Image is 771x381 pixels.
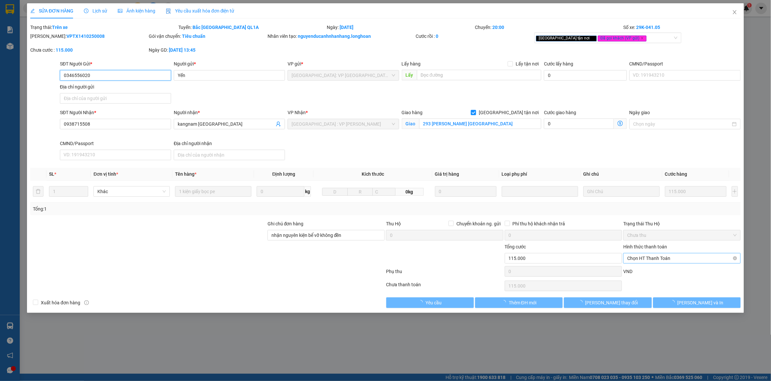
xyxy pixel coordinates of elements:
b: [DATE] 13:45 [169,47,195,53]
b: VPTX1410250008 [66,34,105,39]
div: Ngày: [326,24,475,31]
span: Yêu cầu [425,299,442,306]
span: Xuất hóa đơn hàng [38,299,83,306]
th: Loại phụ phí [499,168,581,181]
span: Tổng cước [505,244,526,249]
span: loading [670,300,678,305]
span: Thêm ĐH mới [509,299,536,306]
span: [PHONE_NUMBER] [3,22,50,34]
span: Lấy [402,70,417,80]
span: Chuyển khoản ng. gửi [454,220,503,227]
span: kg [304,186,311,197]
span: 0kg [396,188,424,196]
span: Lịch sử [84,8,107,13]
button: [PERSON_NAME] thay đổi [564,297,652,308]
span: Mã đơn: VPTX1510250005 [3,40,100,49]
button: Yêu cầu [386,297,474,308]
input: D [322,188,348,196]
strong: CSKH: [18,22,35,28]
div: Tổng: 1 [33,205,297,213]
span: close [591,37,594,40]
div: Người nhận [174,109,285,116]
b: 115.000 [56,47,73,53]
span: Kích thước [362,171,384,177]
label: Cước giao hàng [544,110,576,115]
b: Bắc [GEOGRAPHIC_DATA] QL1A [193,25,259,30]
span: loading [418,300,425,305]
div: Nhân viên tạo: [268,33,415,40]
span: Hà Nội: VP Quận Thanh Xuân [292,70,395,80]
span: edit [30,9,35,13]
span: Chưa thu [627,230,736,240]
span: [GEOGRAPHIC_DATA] tận nơi [476,109,541,116]
span: SỬA ĐƠN HÀNG [30,8,73,13]
span: Giao hàng [402,110,423,115]
button: plus [732,186,738,197]
span: Khác [97,187,166,196]
b: Trên xe [52,25,68,30]
b: nguyenducanhnhanhang.longhoan [298,34,371,39]
div: Trạng thái Thu Hộ [623,220,740,227]
div: Địa chỉ người gửi [60,83,171,90]
input: VD: Bàn, Ghế [175,186,251,197]
span: Tên hàng [175,171,196,177]
input: 0 [665,186,727,197]
span: Yêu cầu xuất hóa đơn điện tử [166,8,235,13]
div: [PERSON_NAME]: [30,33,147,40]
span: Lấy hàng [402,61,421,66]
b: 20:00 [493,25,504,30]
span: loading [501,300,509,305]
div: Tuyến: [178,24,326,31]
b: 29K-041.05 [636,25,660,30]
input: Địa chỉ của người gửi [60,93,171,104]
b: [DATE] [340,25,353,30]
label: Ngày giao [630,110,650,115]
button: Thêm ĐH mới [475,297,563,308]
div: Gói vận chuyển: [149,33,266,40]
div: Ngày GD: [149,46,266,54]
div: Trạng thái: [30,24,178,31]
span: info-circle [84,300,89,305]
span: user-add [276,121,281,127]
span: CÔNG TY TNHH CHUYỂN PHÁT NHANH BẢO AN [57,22,121,34]
span: [PERSON_NAME] thay đổi [585,299,638,306]
strong: PHIẾU DÁN LÊN HÀNG [44,3,130,12]
th: Ghi chú [581,168,662,181]
div: Phụ thu [385,268,504,279]
span: close [641,37,644,40]
span: Thu Hộ [386,221,401,226]
button: delete [33,186,43,197]
input: Địa chỉ của người nhận [174,150,285,160]
span: Đơn vị tính [93,171,118,177]
input: Ghi chú đơn hàng [268,230,385,241]
input: Cước giao hàng [544,118,614,129]
div: Số xe: [623,24,741,31]
div: Cước rồi : [416,33,533,40]
input: C [373,188,396,196]
span: dollar-circle [618,121,623,126]
div: Chuyến: [475,24,623,31]
input: Cước lấy hàng [544,70,627,81]
span: VP Nhận [288,110,306,115]
span: Ngày in phiếu: 11:20 ngày [41,13,133,20]
span: close-circle [733,256,737,260]
input: Ghi Chú [583,186,660,197]
div: CMND/Passport [630,60,741,67]
label: Hình thức thanh toán [623,244,667,249]
input: 0 [435,186,497,197]
span: loading [578,300,585,305]
div: VP gửi [288,60,399,67]
div: Người gửi [174,60,285,67]
span: VND [623,269,632,274]
input: Dọc đường [417,70,542,80]
div: SĐT Người Gửi [60,60,171,67]
span: close [732,10,737,15]
span: SL [49,171,54,177]
label: Ghi chú đơn hàng [268,221,304,226]
span: Giá trị hàng [435,171,459,177]
button: Close [726,3,744,22]
span: Phí thu hộ khách nhận trả [510,220,568,227]
label: Cước lấy hàng [544,61,573,66]
b: Tiêu chuẩn [182,34,205,39]
input: Ngày giao [633,120,731,128]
